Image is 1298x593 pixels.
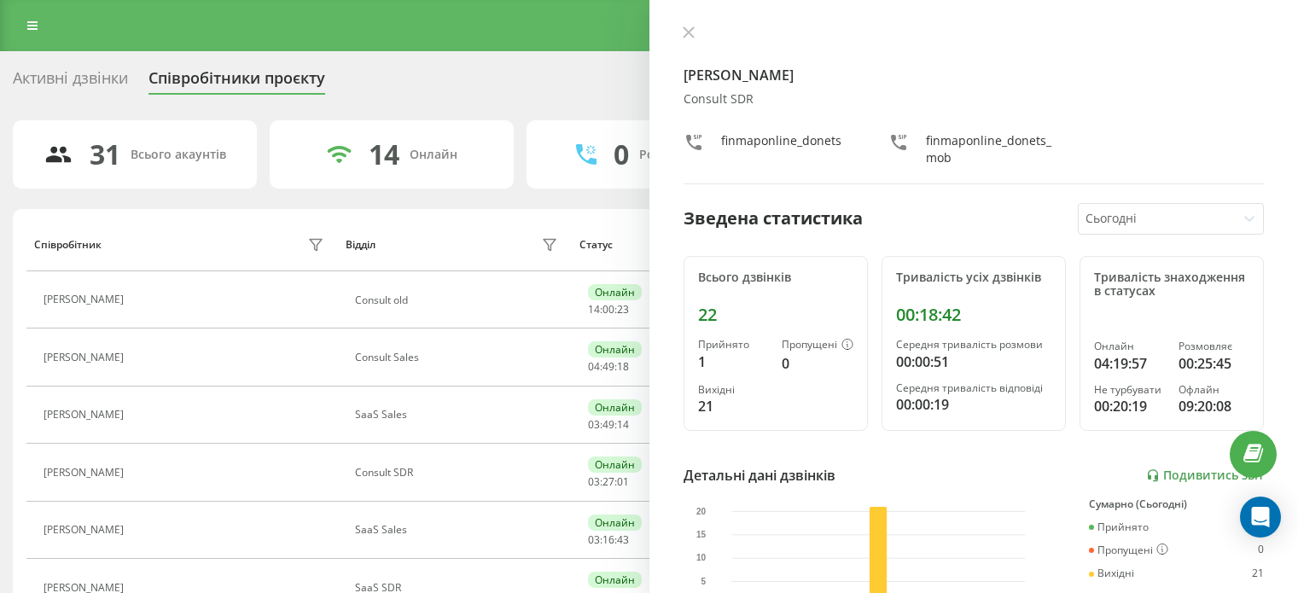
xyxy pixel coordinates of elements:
span: 14 [617,417,629,432]
div: Consult SDR [355,467,562,479]
span: 03 [588,532,600,547]
div: 0 [782,353,853,374]
div: 31 [90,138,120,171]
div: Активні дзвінки [13,69,128,96]
div: 1 [698,352,768,372]
span: 16 [602,532,614,547]
div: Середня тривалість розмови [896,339,1051,351]
span: 23 [617,302,629,317]
div: Розмовляє [1179,340,1249,352]
div: Відділ [346,239,375,251]
div: Онлайн [410,148,457,162]
span: 49 [602,417,614,432]
span: 01 [617,474,629,489]
text: 15 [696,530,707,539]
text: 20 [696,507,707,516]
div: Офлайн [1179,384,1249,396]
div: Середня тривалість відповіді [896,382,1051,394]
div: 09:20:08 [1179,396,1249,416]
div: Consult old [355,294,562,306]
div: Тривалість знаходження в статусах [1094,270,1249,299]
div: Співробітники проєкту [148,69,325,96]
div: Онлайн [588,399,642,416]
div: 00:25:45 [1179,353,1249,374]
div: 14 [369,138,399,171]
div: 0 [1258,544,1264,557]
div: finmaponline_donets [721,132,841,166]
span: 43 [617,532,629,547]
div: Онлайн [588,284,642,300]
div: Детальні дані дзвінків [684,465,835,485]
div: : : [588,476,629,488]
div: Розмовляють [639,148,722,162]
span: 04 [588,359,600,374]
div: finmaponline_donets_mob [926,132,1059,166]
div: : : [588,534,629,546]
div: Тривалість усіх дзвінків [896,270,1051,285]
div: Вихідні [1089,567,1134,579]
div: 00:20:19 [1094,396,1165,416]
div: Співробітник [34,239,102,251]
div: 00:18:42 [896,305,1051,325]
div: SaaS Sales [355,409,562,421]
text: 5 [701,577,706,586]
div: SaaS Sales [355,524,562,536]
span: 03 [588,474,600,489]
div: Consult Sales [355,352,562,363]
a: Подивитись звіт [1146,468,1264,483]
div: Всього дзвінків [698,270,853,285]
div: 21 [1252,567,1264,579]
div: Онлайн [588,515,642,531]
div: Пропущені [1089,544,1168,557]
text: 10 [696,554,707,563]
div: Онлайн [1094,340,1165,352]
div: Зведена статистика [684,206,863,231]
div: 00:00:19 [896,394,1051,415]
span: 49 [602,359,614,374]
span: 18 [617,359,629,374]
div: 0 [614,138,629,171]
div: Статус [579,239,613,251]
div: Сумарно (Сьогодні) [1089,498,1264,510]
div: Не турбувати [1094,384,1165,396]
div: 21 [698,396,768,416]
div: [PERSON_NAME] [44,352,128,363]
div: Open Intercom Messenger [1240,497,1281,538]
div: Consult SDR [684,92,1265,107]
div: Онлайн [588,456,642,473]
div: [PERSON_NAME] [44,294,128,305]
div: Прийнято [698,339,768,351]
div: Прийнято [1089,521,1149,533]
h4: [PERSON_NAME] [684,65,1265,85]
div: 04:19:57 [1094,353,1165,374]
span: 14 [588,302,600,317]
div: [PERSON_NAME] [44,467,128,479]
div: 00:00:51 [896,352,1051,372]
div: : : [588,304,629,316]
div: [PERSON_NAME] [44,524,128,536]
div: Всього акаунтів [131,148,226,162]
div: Вихідні [698,384,768,396]
div: Онлайн [588,341,642,358]
div: 22 [698,305,853,325]
div: : : [588,361,629,373]
div: Онлайн [588,572,642,588]
span: 27 [602,474,614,489]
div: : : [588,419,629,431]
div: [PERSON_NAME] [44,409,128,421]
span: 00 [602,302,614,317]
div: Пропущені [782,339,853,352]
span: 03 [588,417,600,432]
